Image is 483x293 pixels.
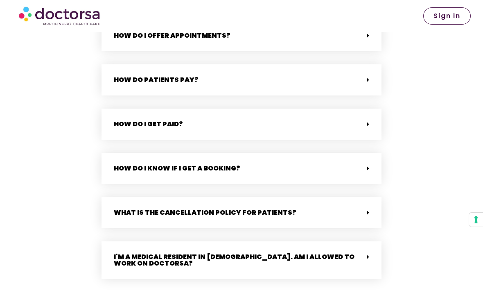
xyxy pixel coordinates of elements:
[102,20,381,51] div: How do I offer appointments?
[114,75,199,84] a: How do patients pay?
[102,241,381,279] div: I'm a medical resident in [DEMOGRAPHIC_DATA]. Am I allowed to work on Doctorsa?
[114,208,296,217] a: What is the cancellation policy for patients?
[469,213,483,227] button: Your consent preferences for tracking technologies
[423,7,471,25] a: Sign in
[114,31,230,40] a: How do I offer appointments?
[102,64,381,95] div: How do patients pay?
[102,109,381,140] div: How do I get paid?
[102,153,381,184] div: How do I know if I get a booking?
[114,252,354,268] a: I'm a medical resident in [DEMOGRAPHIC_DATA]. Am I allowed to work on Doctorsa?
[114,164,240,173] a: How do I know if I get a booking?
[433,13,460,19] span: Sign in
[114,119,183,129] a: How do I get paid?
[102,197,381,228] div: What is the cancellation policy for patients?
